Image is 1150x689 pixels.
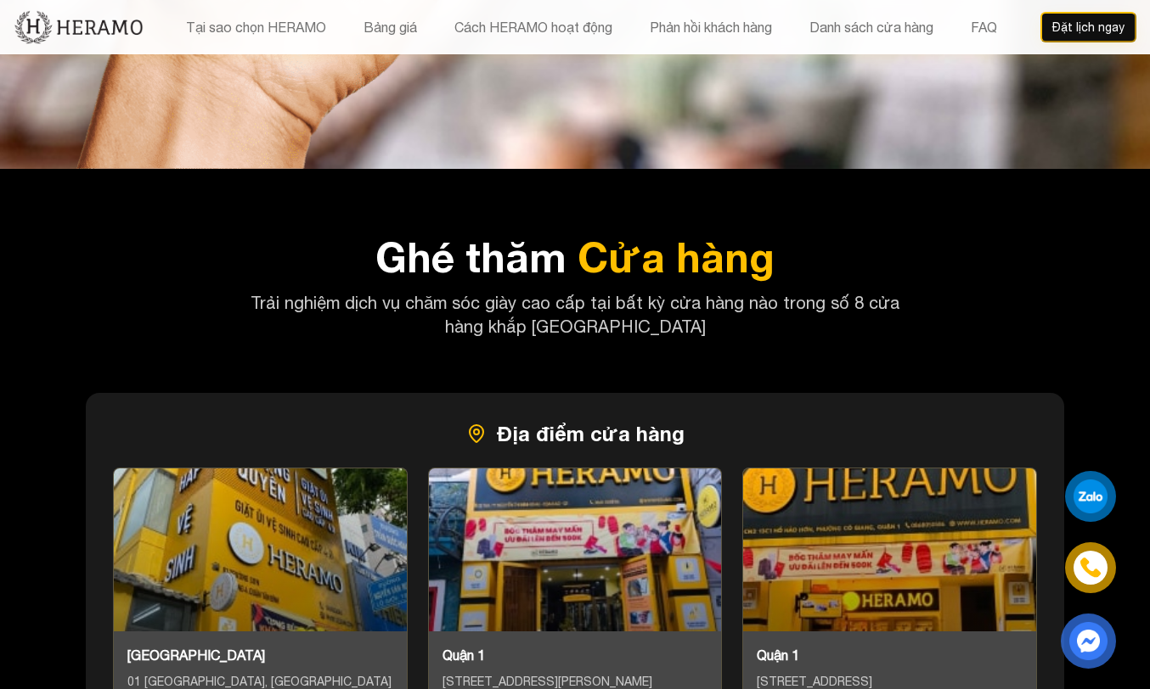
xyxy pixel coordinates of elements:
[127,645,393,665] div: [GEOGRAPHIC_DATA]
[113,420,1037,447] h3: Địa điểm cửa hàng
[14,237,1136,277] h2: Ghé thăm
[578,232,775,281] span: Cửa hàng
[358,16,422,38] button: Bảng giá
[1067,544,1114,591] a: phone-icon
[1079,555,1103,580] img: phone-icon
[14,9,144,45] img: new-logo.3f60348b.png
[181,16,331,38] button: Tại sao chọn HERAMO
[645,16,777,38] button: Phản hồi khách hàng
[249,291,901,339] p: Trải nghiệm dịch vụ chăm sóc giày cao cấp tại bất kỳ cửa hàng nào trong số 8 cửa hàng khắp [GEOGR...
[804,16,939,38] button: Danh sách cửa hàng
[449,16,617,38] button: Cách HERAMO hoạt động
[757,645,1023,665] div: Quận 1
[443,645,708,665] div: Quận 1
[966,16,1002,38] button: FAQ
[1040,12,1136,42] button: Đặt lịch ngay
